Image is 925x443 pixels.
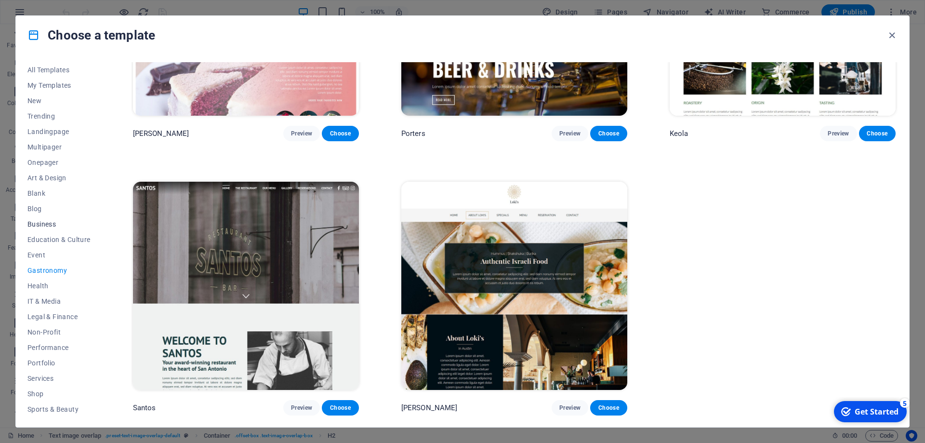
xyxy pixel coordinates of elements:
button: Preview [820,126,857,141]
span: Preview [559,130,581,137]
div: Get Started 5 items remaining, 0% complete [5,4,78,25]
span: Blog [27,205,91,213]
span: Choose [598,130,619,137]
span: Choose [330,404,351,412]
p: Porters [401,129,425,138]
button: Choose [590,400,627,416]
p: [PERSON_NAME] [401,403,458,413]
span: My Templates [27,81,91,89]
button: Preview [552,400,588,416]
button: Preview [283,400,320,416]
span: Performance [27,344,91,351]
button: Gastronomy [27,263,91,278]
button: All Templates [27,62,91,78]
button: Preview [283,126,320,141]
span: Art & Design [27,174,91,182]
span: Legal & Finance [27,313,91,321]
span: Preview [291,404,312,412]
button: Performance [27,340,91,355]
img: Loki's [401,182,627,390]
span: Preview [559,404,581,412]
button: Health [27,278,91,294]
button: Choose [859,126,896,141]
button: Choose [322,400,358,416]
p: Keola [670,129,688,138]
button: My Templates [27,78,91,93]
span: IT & Media [27,297,91,305]
button: IT & Media [27,294,91,309]
button: Blank [27,186,91,201]
button: Services [27,371,91,386]
span: Education & Culture [27,236,91,243]
button: Choose [322,126,358,141]
div: Get Started [26,9,70,20]
p: Santos [133,403,156,413]
button: Choose [590,126,627,141]
button: Sports & Beauty [27,402,91,417]
span: Preview [291,130,312,137]
span: Trending [27,112,91,120]
span: Sports & Beauty [27,405,91,413]
span: Health [27,282,91,290]
button: Legal & Finance [27,309,91,324]
button: Landingpage [27,124,91,139]
button: Preview [552,126,588,141]
button: New [27,93,91,108]
span: All Templates [27,66,91,74]
span: Landingpage [27,128,91,135]
span: Event [27,251,91,259]
span: Choose [330,130,351,137]
span: New [27,97,91,105]
button: Event [27,247,91,263]
span: Non-Profit [27,328,91,336]
span: Onepager [27,159,91,166]
button: Shop [27,386,91,402]
span: Preview [828,130,849,137]
button: Business [27,216,91,232]
h4: Choose a template [27,27,155,43]
button: Blog [27,201,91,216]
span: Choose [598,404,619,412]
button: Onepager [27,155,91,170]
img: Santos [133,182,359,390]
span: Gastronomy [27,267,91,274]
button: Portfolio [27,355,91,371]
p: [PERSON_NAME] [133,129,189,138]
span: Choose [867,130,888,137]
button: Multipager [27,139,91,155]
span: Services [27,375,91,382]
button: Trending [27,108,91,124]
span: Blank [27,189,91,197]
button: Non-Profit [27,324,91,340]
span: Business [27,220,91,228]
span: Portfolio [27,359,91,367]
span: Shop [27,390,91,398]
div: 5 [71,1,81,11]
button: Education & Culture [27,232,91,247]
button: Art & Design [27,170,91,186]
span: Multipager [27,143,91,151]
